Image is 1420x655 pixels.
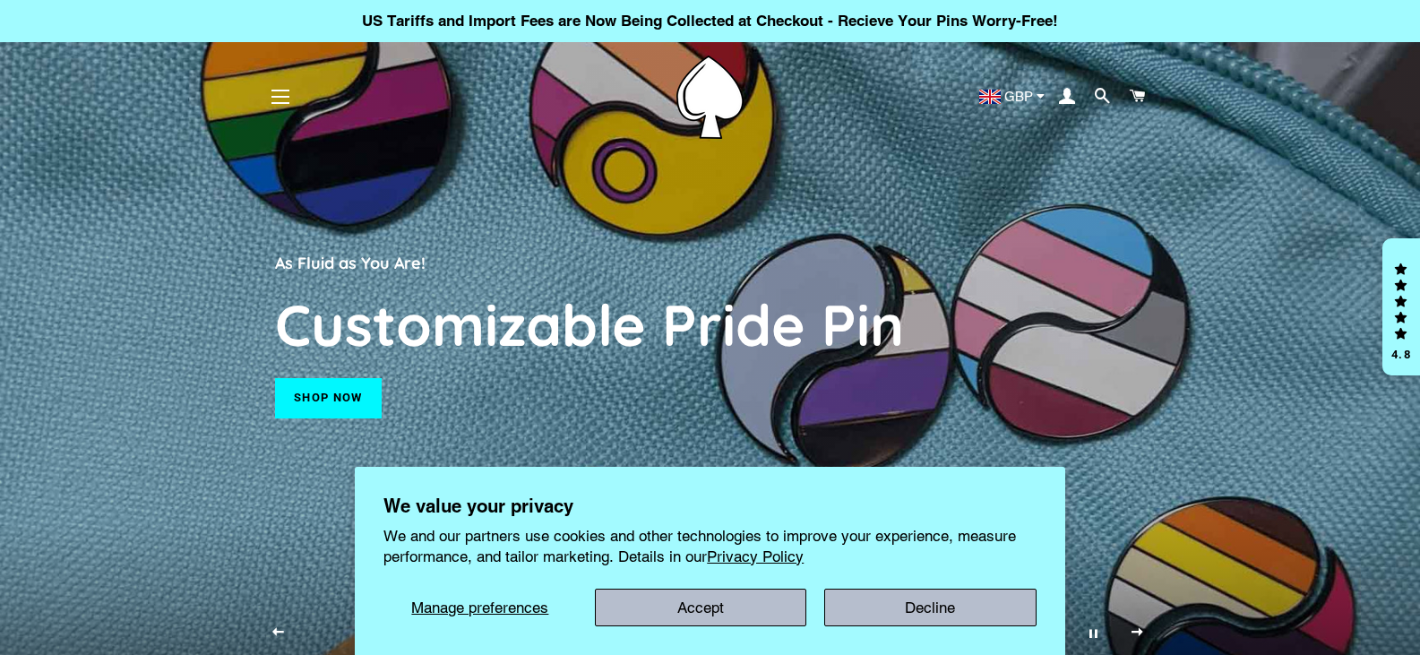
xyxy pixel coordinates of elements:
div: Click to open Judge.me floating reviews tab [1382,238,1420,376]
button: Pause slideshow [1071,610,1116,655]
p: We and our partners use cookies and other technologies to improve your experience, measure perfor... [383,526,1037,565]
button: Manage preferences [383,589,576,626]
div: 4.8 [1390,349,1412,360]
button: Accept [595,589,807,626]
a: Shop now [275,378,381,418]
button: Next slide [1114,610,1159,655]
button: Decline [824,589,1037,626]
span: Manage preferences [411,599,548,616]
h2: Customizable Pride Pin [275,289,1145,360]
a: Privacy Policy [707,547,804,565]
p: As Fluid as You Are! [275,250,1145,275]
button: Previous slide [255,610,300,655]
img: Pin-Ace [676,56,744,139]
h2: We value your privacy [383,496,1037,517]
span: GBP [1004,90,1033,103]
